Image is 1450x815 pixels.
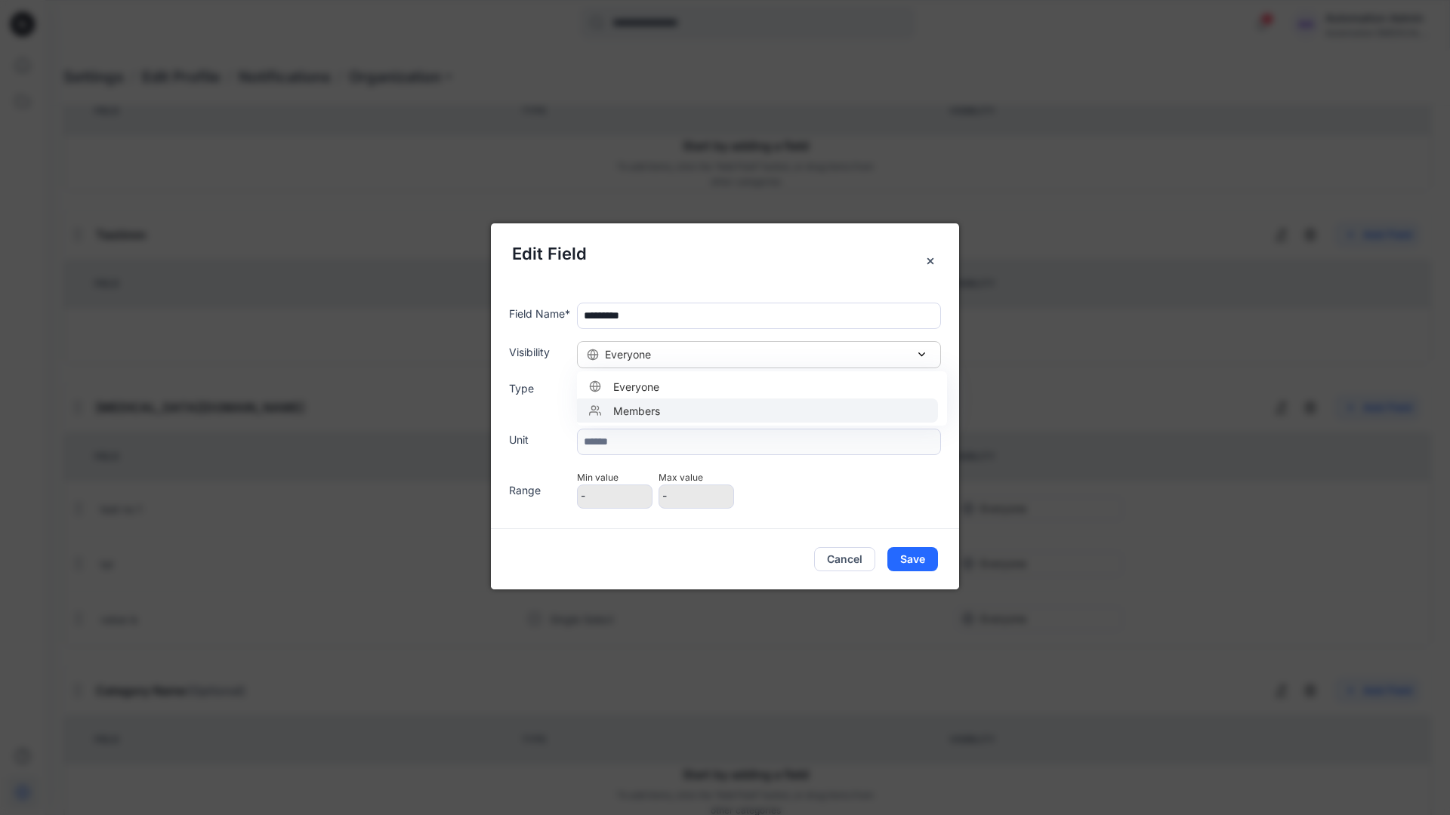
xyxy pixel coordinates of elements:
[509,432,571,447] label: Unit
[814,547,875,571] button: Cancel
[577,471,619,484] label: Min value
[509,470,571,510] label: Range
[887,547,938,571] button: Save
[509,380,571,396] label: Type
[917,248,944,275] button: Close
[509,344,571,360] label: Visibility
[607,378,659,394] span: Everyone
[512,241,938,266] h5: Edit Field
[509,306,571,321] label: Field Name
[605,346,651,362] span: Everyone
[577,341,941,368] button: Everyone
[659,471,703,484] label: Max value
[607,402,660,418] span: Members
